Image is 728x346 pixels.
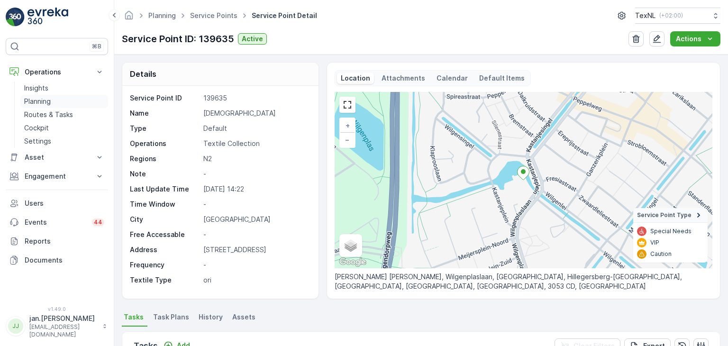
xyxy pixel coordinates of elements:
[345,136,350,144] span: −
[130,109,200,118] p: Name
[203,109,308,118] p: [DEMOGRAPHIC_DATA]
[203,260,308,270] p: -
[94,219,102,226] p: 44
[6,232,108,251] a: Reports
[25,67,89,77] p: Operations
[148,11,176,19] a: Planning
[24,97,51,106] p: Planning
[199,312,223,322] span: History
[24,110,73,119] p: Routes & Tasks
[20,121,108,135] a: Cockpit
[203,169,308,179] p: -
[130,275,200,285] p: Textile Type
[232,312,255,322] span: Assets
[670,31,720,46] button: Actions
[6,167,108,186] button: Engagement
[6,213,108,232] a: Events44
[650,239,659,246] p: VIP
[8,319,23,334] div: JJ
[340,118,355,133] a: Zoom In
[340,235,361,256] a: Layers
[92,43,101,50] p: ⌘B
[25,255,104,265] p: Documents
[6,251,108,270] a: Documents
[479,73,525,83] p: Default Items
[340,133,355,147] a: Zoom Out
[238,33,267,45] button: Active
[124,312,144,322] span: Tasks
[637,211,692,219] span: Service Point Type
[130,169,200,179] p: Note
[20,82,108,95] a: Insights
[6,63,108,82] button: Operations
[20,135,108,148] a: Settings
[130,230,200,239] p: Free Accessable
[242,34,263,44] p: Active
[153,312,189,322] span: Task Plans
[6,194,108,213] a: Users
[6,306,108,312] span: v 1.49.0
[29,314,98,323] p: jan.[PERSON_NAME]
[203,245,308,255] p: [STREET_ADDRESS]
[25,218,86,227] p: Events
[25,153,89,162] p: Asset
[203,200,308,209] p: -
[382,73,425,83] p: Attachments
[190,11,237,19] a: Service Points
[24,83,48,93] p: Insights
[122,32,234,46] p: Service Point ID: 139635
[203,93,308,103] p: 139635
[6,8,25,27] img: logo
[27,8,68,27] img: logo_light-DOdMpM7g.png
[203,184,308,194] p: [DATE] 14:22
[635,8,720,24] button: TexNL(+02:00)
[650,228,692,235] p: Special Needs
[337,256,368,268] img: Google
[203,154,308,164] p: N2
[437,73,468,83] p: Calendar
[6,314,108,338] button: JJjan.[PERSON_NAME][EMAIL_ADDRESS][DOMAIN_NAME]
[25,237,104,246] p: Reports
[337,256,368,268] a: Open this area in Google Maps (opens a new window)
[203,139,308,148] p: Textile Collection
[346,121,350,129] span: +
[659,12,683,19] p: ( +02:00 )
[20,108,108,121] a: Routes & Tasks
[203,215,308,224] p: [GEOGRAPHIC_DATA]
[130,184,200,194] p: Last Update Time
[24,137,51,146] p: Settings
[341,73,370,83] p: Location
[29,323,98,338] p: [EMAIL_ADDRESS][DOMAIN_NAME]
[124,14,134,22] a: Homepage
[340,98,355,112] a: View Fullscreen
[203,124,308,133] p: Default
[130,93,200,103] p: Service Point ID
[650,250,672,258] p: Caution
[25,172,89,181] p: Engagement
[633,208,708,223] summary: Service Point Type
[130,139,200,148] p: Operations
[130,215,200,224] p: City
[20,95,108,108] a: Planning
[203,230,308,239] p: -
[676,34,701,44] p: Actions
[130,260,200,270] p: Frequency
[335,272,712,291] p: [PERSON_NAME] [PERSON_NAME], Wilgenplaslaan, [GEOGRAPHIC_DATA], Hillegersberg-[GEOGRAPHIC_DATA], ...
[130,154,200,164] p: Regions
[250,11,319,20] span: Service Point Detail
[6,148,108,167] button: Asset
[25,199,104,208] p: Users
[203,275,308,285] p: ori
[130,124,200,133] p: Type
[130,200,200,209] p: Time Window
[130,245,200,255] p: Address
[130,68,156,80] p: Details
[24,123,49,133] p: Cockpit
[635,11,655,20] p: TexNL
